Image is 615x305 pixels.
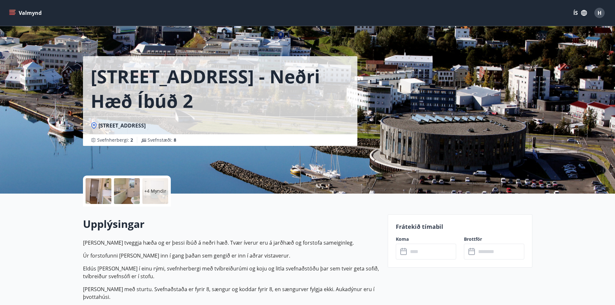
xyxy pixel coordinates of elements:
[97,137,133,143] span: Svefnherbergi :
[83,265,380,280] p: Eldús [PERSON_NAME] í einu rými, svefnherbergi með tvíbreiðurúmi og koju og litla svefnaðstöðu þa...
[570,7,590,19] button: ÍS
[83,252,380,259] p: Úr forstofunni [PERSON_NAME] inn í gang þaðan sem gengið er inn í aðrar vistaverur.
[592,5,607,21] button: H
[144,188,166,194] p: +4 Myndir
[83,239,380,247] p: [PERSON_NAME] tveggja hæða og er þessi íbúð á neðri hæð. Tvær íverur eru á jarðhæð og forstofa sa...
[83,217,380,231] h2: Upplýsingar
[148,137,176,143] span: Svefnstæði :
[91,64,350,113] h1: [STREET_ADDRESS] - Neðri hæð íbúð 2
[130,137,133,143] span: 2
[98,122,146,129] span: [STREET_ADDRESS]
[396,222,524,231] p: Frátekið tímabil
[83,285,380,301] p: [PERSON_NAME] með sturtu. Svefnaðstaða er fyrir 8, sængur og koddar fyrir 8, en sængurver fylgja ...
[464,236,524,242] label: Brottför
[174,137,176,143] span: 8
[598,9,601,16] span: H
[396,236,456,242] label: Koma
[8,7,44,19] button: menu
